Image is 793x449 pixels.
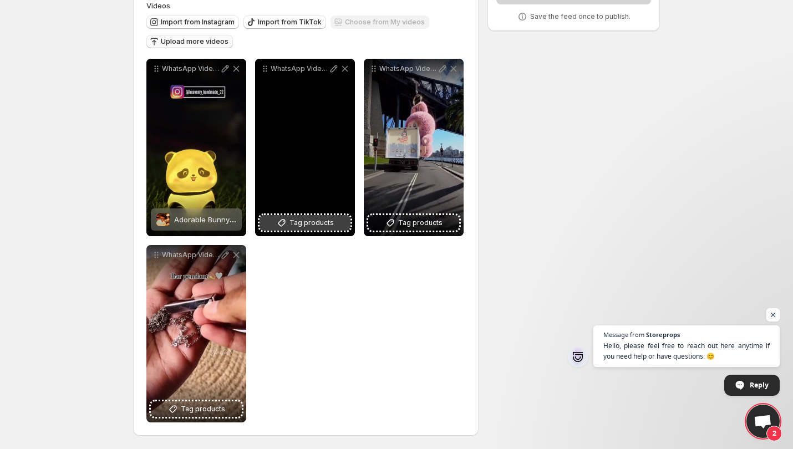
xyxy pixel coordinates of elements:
[146,59,246,236] div: WhatsApp Video [DATE] at 153334Adorable Bunny Night Light with Pat-Control DimmingAdorable Bunny ...
[289,217,334,228] span: Tag products
[161,18,235,27] span: Import from Instagram
[746,405,780,438] div: Open chat
[181,404,225,415] span: Tag products
[398,217,443,228] span: Tag products
[146,1,170,10] span: Videos
[364,59,464,236] div: WhatsApp Video [DATE] at 153335 1Tag products
[162,64,220,73] p: WhatsApp Video [DATE] at 153334
[603,331,644,338] span: Message from
[766,426,782,441] span: 2
[271,64,328,73] p: WhatsApp Video [DATE] at 153335
[243,16,326,29] button: Import from TikTok
[161,37,228,46] span: Upload more videos
[750,375,769,395] span: Reply
[162,251,220,259] p: WhatsApp Video [DATE] at 153335 2
[258,18,322,27] span: Import from TikTok
[146,245,246,422] div: WhatsApp Video [DATE] at 153335 2Tag products
[146,16,239,29] button: Import from Instagram
[260,215,350,231] button: Tag products
[530,12,631,21] p: Save the feed once to publish.
[146,35,233,48] button: Upload more videos
[255,59,355,236] div: WhatsApp Video [DATE] at 153335Tag products
[646,331,680,338] span: Storeprops
[379,64,437,73] p: WhatsApp Video [DATE] at 153335 1
[174,215,359,224] span: Adorable Bunny Night Light with Pat-Control Dimming
[368,215,459,231] button: Tag products
[603,340,770,361] span: Hello, please feel free to reach out here anytime if you need help or have questions. 😊
[151,401,242,417] button: Tag products
[156,213,170,226] img: Adorable Bunny Night Light with Pat-Control Dimming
